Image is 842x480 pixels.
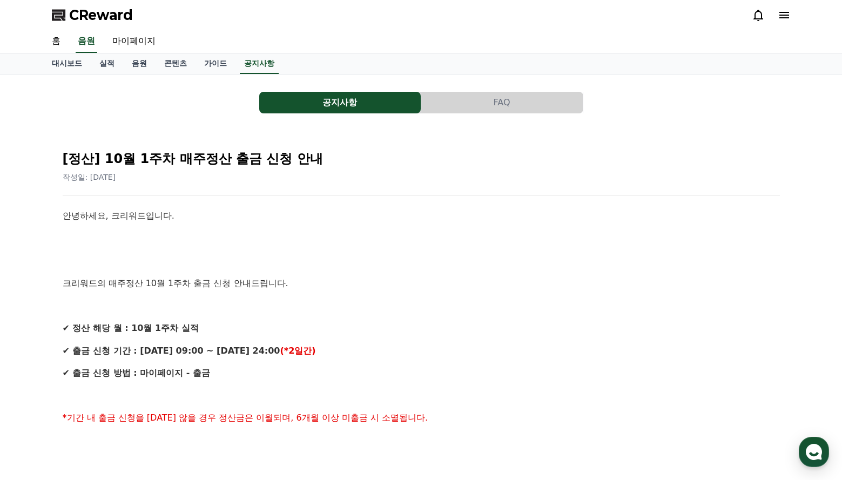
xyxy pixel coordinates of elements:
strong: ✔ 출금 신청 방법 : 마이페이지 - 출금 [63,368,210,378]
a: 음원 [123,53,156,74]
span: 작성일: [DATE] [63,173,116,181]
strong: ✔ 정산 해당 월 : 10월 1주차 실적 [63,323,199,333]
a: FAQ [421,92,583,113]
span: *기간 내 출금 신청을 [DATE] 않을 경우 정산금은 이월되며, 6개월 이상 미출금 시 소멸됩니다. [63,413,428,423]
strong: ✔ 출금 신청 기간 : [DATE] 09:00 ~ [DATE] 24:00 [63,346,280,356]
a: 홈 [43,30,69,53]
a: 대시보드 [43,53,91,74]
h2: [정산] 10월 1주차 매주정산 출금 신청 안내 [63,150,780,167]
a: 가이드 [196,53,235,74]
a: 공지사항 [240,53,279,74]
p: 안녕하세요, 크리워드입니다. [63,209,780,223]
span: CReward [69,6,133,24]
strong: (*2일간) [280,346,315,356]
button: 공지사항 [259,92,421,113]
a: 실적 [91,53,123,74]
a: CReward [52,6,133,24]
button: FAQ [421,92,583,113]
a: 마이페이지 [104,30,164,53]
a: 콘텐츠 [156,53,196,74]
a: 음원 [76,30,97,53]
p: 크리워드의 매주정산 10월 1주차 출금 신청 안내드립니다. [63,276,780,290]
